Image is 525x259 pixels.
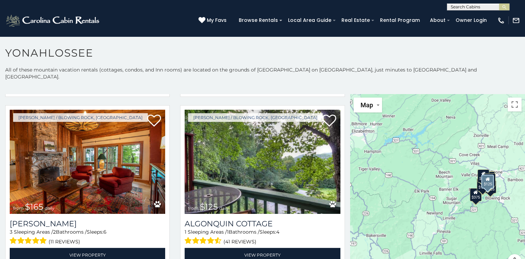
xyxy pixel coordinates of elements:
[13,113,148,122] a: [PERSON_NAME] / Blowing Rock, [GEOGRAPHIC_DATA]
[53,229,56,235] span: 2
[477,169,489,182] div: $400
[235,15,281,26] a: Browse Rentals
[285,15,335,26] a: Local Area Guide
[481,174,494,188] div: $125
[5,14,101,27] img: White-1-2.png
[276,229,279,235] span: 4
[469,188,481,201] div: $375
[376,15,423,26] a: Rental Program
[322,114,336,128] a: Add to favorites
[49,237,80,246] span: (11 reviews)
[185,110,340,214] a: Algonquin Cottage from $125 daily
[103,229,107,235] span: 6
[338,15,373,26] a: Real Estate
[219,206,229,211] span: daily
[147,114,161,128] a: Add to favorites
[185,219,340,228] a: Algonquin Cottage
[10,229,12,235] span: 3
[45,206,54,211] span: daily
[512,17,520,24] img: mail-regular-white.png
[484,173,496,186] div: $675
[188,206,198,211] span: from
[185,228,340,246] div: Sleeping Areas / Bathrooms / Sleeps:
[207,17,227,24] span: My Favs
[477,178,489,191] div: $155
[13,206,24,211] span: from
[484,180,496,193] div: $205
[10,219,165,228] h3: Azalea Hill
[426,15,449,26] a: About
[185,110,340,214] img: Algonquin Cottage
[452,15,490,26] a: Owner Login
[361,101,373,109] span: Map
[10,228,165,246] div: Sleeping Areas / Bathrooms / Sleeps:
[10,219,165,228] a: [PERSON_NAME]
[10,110,165,214] img: Azalea Hill
[185,229,186,235] span: 1
[188,113,323,122] a: [PERSON_NAME] / Blowing Rock, [GEOGRAPHIC_DATA]
[508,98,522,111] button: Toggle fullscreen view
[198,17,228,24] a: My Favs
[10,110,165,214] a: Azalea Hill from $165 daily
[354,98,382,112] button: Change map style
[497,17,505,24] img: phone-regular-white.png
[227,229,229,235] span: 1
[25,202,43,212] span: $165
[200,202,218,212] span: $125
[223,237,256,246] span: (41 reviews)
